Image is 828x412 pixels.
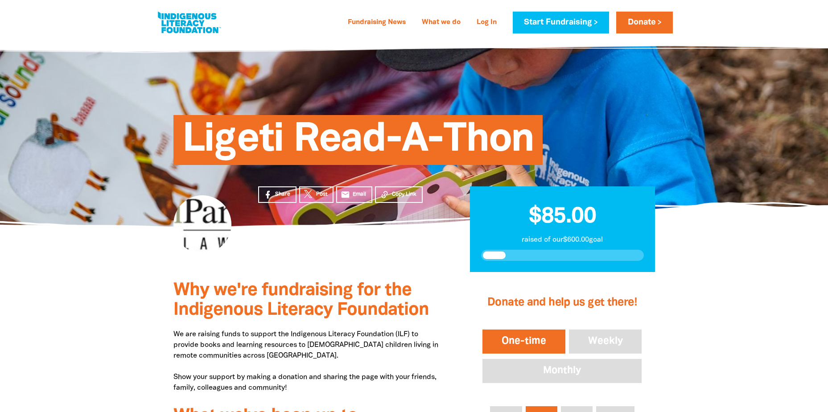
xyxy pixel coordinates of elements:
a: Donate [616,12,672,33]
button: One-time [481,328,567,355]
span: Share [275,190,290,198]
p: raised of our $600.00 goal [481,235,644,245]
i: email [341,190,350,199]
span: Email [353,190,366,198]
a: Start Fundraising [513,12,609,33]
span: $85.00 [529,206,596,227]
a: What we do [416,16,466,30]
button: Weekly [567,328,644,355]
a: Share [258,186,297,203]
button: Copy Link [375,186,423,203]
a: Post [299,186,334,203]
span: Copy Link [392,190,416,198]
a: Log In [471,16,502,30]
h2: Donate and help us get there! [481,285,643,321]
span: Post [316,190,327,198]
a: emailEmail [336,186,373,203]
p: We are raising funds to support the Indigenous Literacy Foundation (ILF) to provide books and lea... [173,329,443,393]
button: Monthly [481,357,643,385]
span: Ligeti Read-A-Thon [182,122,534,165]
span: Why we're fundraising for the Indigenous Literacy Foundation [173,282,429,318]
a: Fundraising News [342,16,411,30]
